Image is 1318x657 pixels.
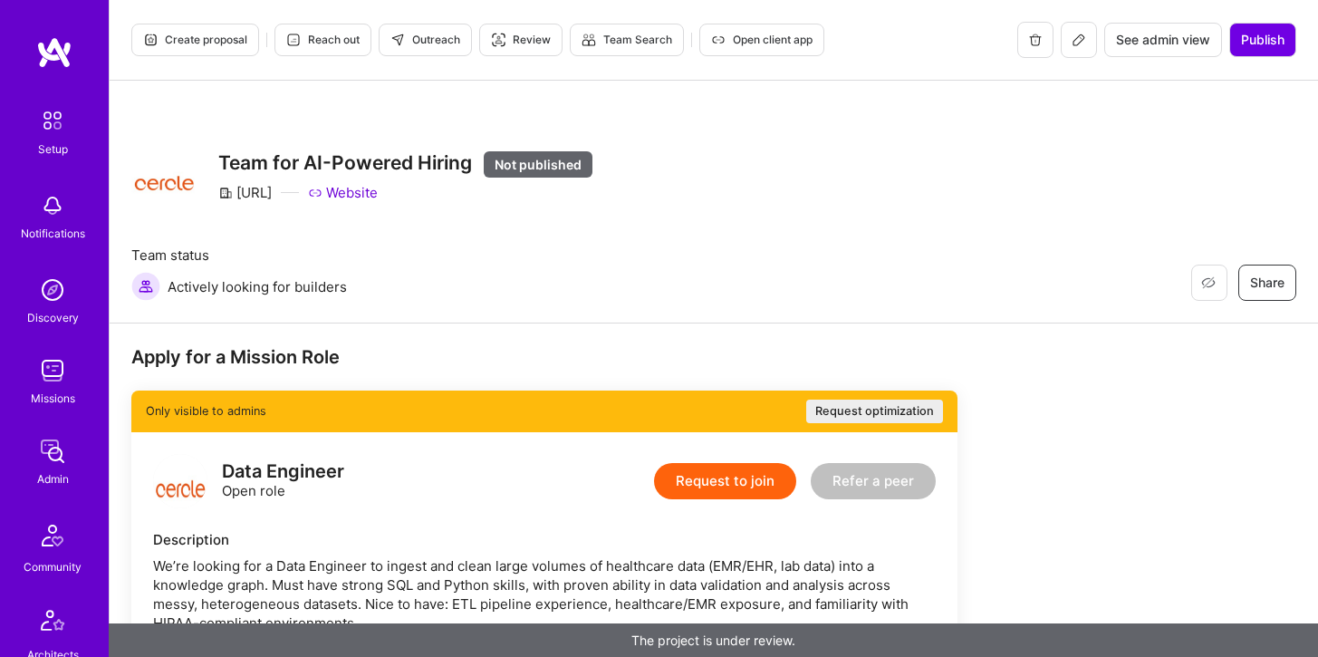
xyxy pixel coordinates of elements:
[218,151,592,176] h3: Team for AI-Powered Hiring
[1238,265,1296,301] button: Share
[34,101,72,140] img: setup
[38,140,68,159] div: Setup
[222,462,344,481] div: Data Engineer
[479,24,563,56] button: Review
[143,33,158,47] i: icon Proposal
[34,272,71,308] img: discovery
[24,557,82,576] div: Community
[286,32,360,48] span: Reach out
[491,33,505,47] i: icon Targeter
[390,32,460,48] span: Outreach
[1201,275,1216,290] i: icon EyeClosed
[1241,31,1284,49] span: Publish
[218,186,233,200] i: icon CompanyGray
[27,308,79,327] div: Discovery
[34,433,71,469] img: admin teamwork
[131,272,160,301] img: Actively looking for builders
[31,514,74,557] img: Community
[153,556,936,633] div: We’re looking for a Data Engineer to ingest and clean large volumes of healthcare data (EMR/EHR, ...
[1250,274,1284,292] span: Share
[131,24,259,56] button: Create proposal
[218,183,272,202] div: [URL]
[168,277,347,296] span: Actively looking for builders
[1229,23,1296,57] button: Publish
[308,183,378,202] a: Website
[31,389,75,408] div: Missions
[21,224,85,243] div: Notifications
[570,24,684,56] button: Team Search
[153,530,936,549] div: Description
[1116,31,1210,49] span: See admin view
[143,32,247,48] span: Create proposal
[806,400,943,423] button: Request optimization
[131,345,957,369] div: Apply for a Mission Role
[34,353,71,389] img: teamwork
[699,24,824,56] button: Open client app
[811,463,936,499] button: Refer a peer
[379,24,472,56] button: Outreach
[109,623,1318,657] div: The project is under review.
[582,32,672,48] span: Team Search
[131,391,957,432] div: Only visible to admins
[654,463,796,499] button: Request to join
[36,36,72,69] img: logo
[1104,23,1222,57] button: See admin view
[222,462,344,500] div: Open role
[131,154,197,198] img: Company Logo
[34,188,71,224] img: bell
[37,469,69,488] div: Admin
[484,151,592,178] div: Not published
[711,32,813,48] span: Open client app
[31,602,74,645] img: Architects
[153,454,207,508] img: logo
[131,246,347,265] span: Team status
[274,24,371,56] button: Reach out
[491,32,551,48] span: Review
